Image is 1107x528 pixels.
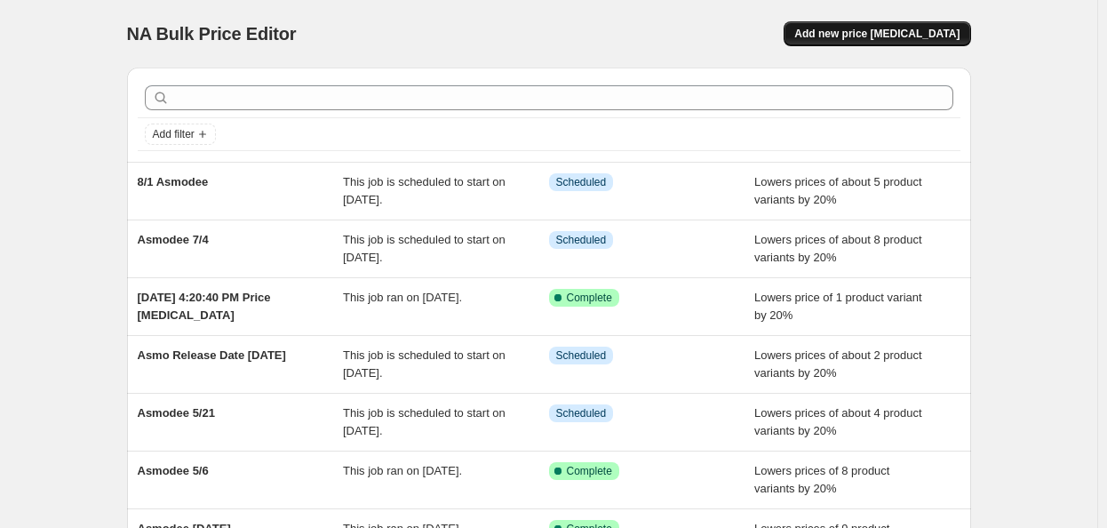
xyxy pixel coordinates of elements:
[556,406,607,420] span: Scheduled
[754,175,922,206] span: Lowers prices of about 5 product variants by 20%
[567,291,612,305] span: Complete
[127,24,297,44] span: NA Bulk Price Editor
[138,291,271,322] span: [DATE] 4:20:40 PM Price [MEDICAL_DATA]
[567,464,612,478] span: Complete
[343,464,462,477] span: This job ran on [DATE].
[138,348,286,362] span: Asmo Release Date [DATE]
[754,291,922,322] span: Lowers price of 1 product variant by 20%
[343,175,506,206] span: This job is scheduled to start on [DATE].
[138,233,209,246] span: Asmodee 7/4
[754,406,922,437] span: Lowers prices of about 4 product variants by 20%
[343,233,506,264] span: This job is scheduled to start on [DATE].
[754,348,922,380] span: Lowers prices of about 2 product variants by 20%
[145,124,216,145] button: Add filter
[784,21,970,46] button: Add new price [MEDICAL_DATA]
[138,175,209,188] span: 8/1 Asmodee
[343,406,506,437] span: This job is scheduled to start on [DATE].
[138,464,209,477] span: Asmodee 5/6
[754,233,922,264] span: Lowers prices of about 8 product variants by 20%
[343,348,506,380] span: This job is scheduled to start on [DATE].
[138,406,215,420] span: Asmodee 5/21
[153,127,195,141] span: Add filter
[556,233,607,247] span: Scheduled
[343,291,462,304] span: This job ran on [DATE].
[556,348,607,363] span: Scheduled
[794,27,960,41] span: Add new price [MEDICAL_DATA]
[754,464,889,495] span: Lowers prices of 8 product variants by 20%
[556,175,607,189] span: Scheduled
